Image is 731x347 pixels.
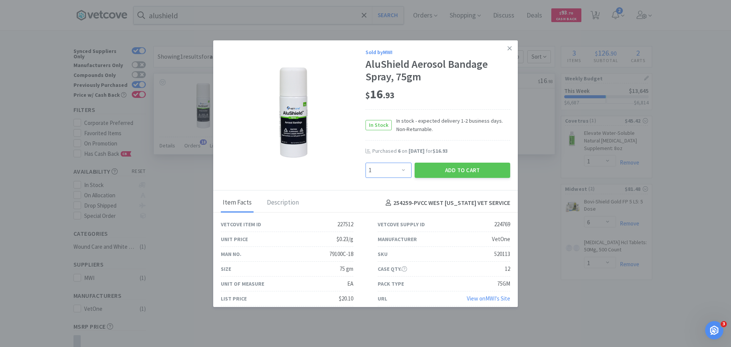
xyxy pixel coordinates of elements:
[339,294,353,303] div: $20.10
[365,86,394,102] span: 16
[221,280,264,288] div: Unit of Measure
[337,220,353,229] div: 227512
[276,63,311,162] img: 224e16d3f6834d948ac3c445a5f69ef6_224769.png
[221,294,247,303] div: List Price
[340,264,353,273] div: 75 gm
[221,250,241,258] div: Man No.
[378,235,417,243] div: Manufacturer
[398,147,401,154] span: 6
[372,147,510,155] div: Purchased on for
[433,147,448,154] span: $16.93
[337,235,353,244] div: $0.23/g
[366,120,391,130] span: In Stock
[378,280,404,288] div: Pack Type
[497,279,510,288] div: 75GM
[221,193,254,213] div: Item Facts
[378,220,425,229] div: Vetcove Supply ID
[705,321,723,339] iframe: Intercom live chat
[378,250,388,258] div: SKU
[494,249,510,259] div: 520113
[392,117,510,134] span: In stock - expected delivery 1-2 business days. Non-Returnable.
[347,279,353,288] div: EA
[265,193,301,213] div: Description
[721,321,727,327] span: 3
[505,264,510,273] div: 12
[492,235,510,244] div: VetOne
[365,90,370,101] span: $
[409,147,425,154] span: [DATE]
[365,58,510,83] div: AluShield Aerosol Bandage Spray, 75gm
[329,249,353,259] div: 79100C-18
[383,198,510,208] h4: 254259 - PVCC WEST [US_STATE] VET SERVICE
[383,90,394,101] span: . 93
[494,220,510,229] div: 224769
[378,294,387,303] div: URL
[415,163,510,178] button: Add to Cart
[221,265,231,273] div: Size
[221,220,261,229] div: Vetcove Item ID
[378,265,407,273] div: Case Qty.
[221,235,248,243] div: Unit Price
[467,295,510,302] a: View onMWI's Site
[365,48,510,56] div: Sold by MWI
